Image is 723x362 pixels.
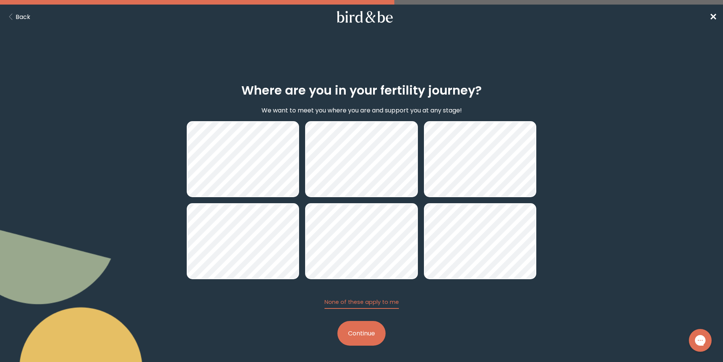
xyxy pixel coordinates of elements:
[324,298,399,309] button: None of these apply to me
[337,321,386,346] button: Continue
[261,106,462,115] p: We want to meet you where you are and support you at any stage!
[6,12,30,22] button: Back Button
[241,81,482,100] h2: Where are you in your fertility journey?
[685,326,715,354] iframe: Gorgias live chat messenger
[709,10,717,24] a: ✕
[709,11,717,23] span: ✕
